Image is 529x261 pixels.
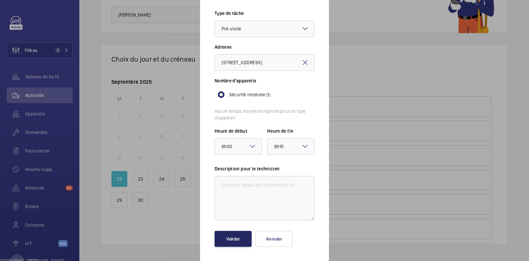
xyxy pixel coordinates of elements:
[274,144,284,149] font: 9h15
[215,231,252,247] button: Valider
[215,44,231,50] font: Adresse
[215,128,247,134] font: Heure de début
[267,128,293,134] font: Heure de fin
[256,231,293,247] button: Annuler
[215,109,305,120] font: Aucun temps moyen enregistré pour ce type d'appareil.
[215,11,244,16] font: Type de tâche
[266,236,282,241] font: Annuler
[222,144,232,149] font: 8h30
[222,26,241,31] font: Pré-visite
[229,92,270,97] font: Sécurité incendie (1)
[215,166,280,171] font: Description pour le technicien
[215,54,314,71] input: Entrez l'adresse de la tâche
[215,78,256,83] font: Nombre d'appareils
[226,236,240,241] font: Valider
